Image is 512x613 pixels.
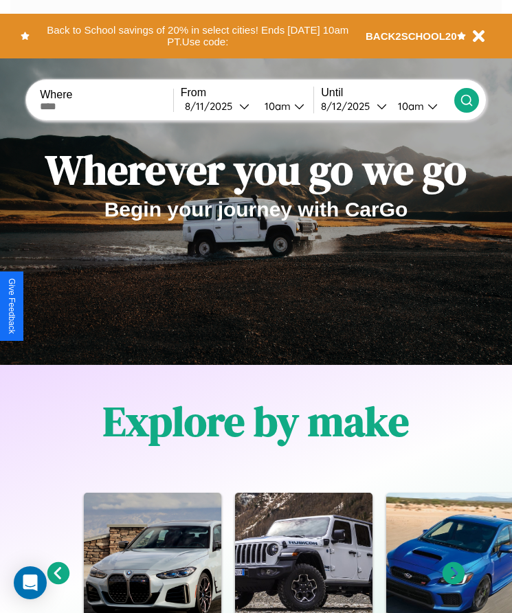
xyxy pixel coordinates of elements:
[387,99,454,113] button: 10am
[258,100,294,113] div: 10am
[391,100,427,113] div: 10am
[321,100,377,113] div: 8 / 12 / 2025
[40,89,173,101] label: Where
[7,278,16,334] div: Give Feedback
[30,21,366,52] button: Back to School savings of 20% in select cities! Ends [DATE] 10am PT.Use code:
[366,30,457,42] b: BACK2SCHOOL20
[181,99,254,113] button: 8/11/2025
[185,100,239,113] div: 8 / 11 / 2025
[321,87,454,99] label: Until
[181,87,314,99] label: From
[103,393,409,449] h1: Explore by make
[14,566,47,599] div: Open Intercom Messenger
[254,99,314,113] button: 10am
